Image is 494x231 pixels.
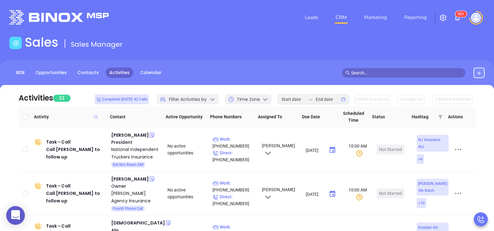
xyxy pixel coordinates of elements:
[32,68,71,78] a: Opportunities
[316,96,340,103] input: End date
[333,11,349,24] a: CRM
[167,143,208,156] div: No active opportunities
[111,146,159,161] a: National Independent Truckers Insurance
[306,147,324,153] input: MM/DD/YYYY
[12,68,29,78] a: BDR
[306,191,324,197] input: MM/DD/YYYY
[213,194,233,199] span: Direct :
[213,137,231,142] span: Work :
[398,95,424,104] button: Assign To
[308,97,313,102] span: to
[345,71,350,75] span: search
[308,97,313,102] span: swap-right
[418,200,425,206] span: + 10
[213,224,231,229] span: Work :
[432,95,473,104] button: Delete Activities
[213,149,256,163] p: [PHONE_NUMBER]
[71,40,123,49] span: Sales Manager
[213,181,231,186] span: Work :
[113,161,144,168] span: Did Not Reach DM
[25,35,58,50] h1: Sales
[379,188,402,198] div: Not Started
[208,106,255,128] th: Phone Numbers
[213,180,256,193] p: [PHONE_NUMBER]
[379,144,402,154] div: Not Started
[261,187,295,199] span: [PERSON_NAME]
[213,193,256,207] p: [PHONE_NUMBER]
[169,96,207,103] span: Filter Activities by
[369,106,405,128] th: Status
[111,131,149,139] div: [PERSON_NAME]
[337,106,369,128] th: Scheduled Time
[111,190,159,205] a: [PERSON_NAME] Agency Insurance
[351,69,462,76] input: Search…
[355,95,390,104] button: Edit Due Date
[46,138,106,161] div: Task - Call
[300,106,337,128] th: Due Date
[9,10,109,25] img: logo
[302,11,321,24] a: Leads
[439,14,447,21] img: iconSetting
[106,68,133,78] a: Activities
[136,68,165,78] a: Calendar
[455,11,467,17] sup: 100
[261,143,295,155] span: [PERSON_NAME]
[344,143,372,157] span: 10:00 AM
[53,95,71,102] span: 22
[111,139,159,146] div: President
[412,113,435,120] span: Hashtag
[167,186,208,200] div: No active opportunities
[111,175,149,183] div: [PERSON_NAME]
[213,136,256,149] p: [PHONE_NUMBER]
[111,183,159,190] div: Owner
[113,205,143,212] span: Fourth Phone Call
[46,190,106,205] div: Call [PERSON_NAME] to follow up
[446,106,469,128] th: Actions
[454,14,461,21] img: iconNotification
[418,180,447,194] span: [PERSON_NAME] 4th Batch
[96,96,147,103] span: Completed [DATE]: 42 Calls
[344,186,372,201] span: 10:00 AM
[46,146,106,161] div: Call [PERSON_NAME] to follow up
[237,96,260,103] span: Time Zone
[418,136,447,150] span: NJ Insurance ALL
[107,106,159,128] th: Contact
[471,13,481,23] img: user
[326,144,339,156] button: Choose date, selected date is Aug 29, 2025
[255,106,300,128] th: Assigned To
[326,188,339,200] button: Choose date, selected date is Aug 29, 2025
[159,106,207,128] th: Active Opportunity
[46,182,106,205] div: Task - Call
[362,11,389,24] a: Marketing
[34,113,105,120] span: Activity
[402,11,429,24] a: Reporting
[213,150,233,155] span: Direct :
[418,156,423,163] span: + 6
[19,92,53,104] div: Activities
[281,96,306,103] input: Start date
[74,68,103,78] a: Contacts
